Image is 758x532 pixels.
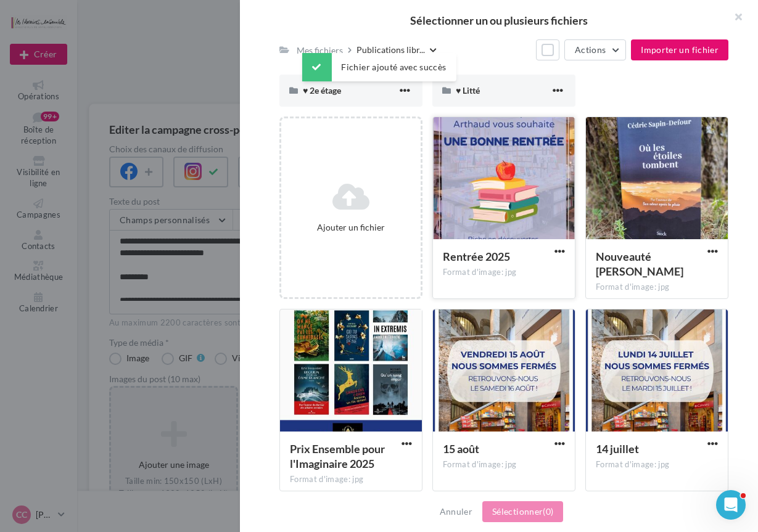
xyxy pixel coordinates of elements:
[596,459,718,470] div: Format d'image: jpg
[302,53,456,81] div: Fichier ajouté avec succès
[641,44,719,55] span: Importer un fichier
[443,459,565,470] div: Format d'image: jpg
[290,442,385,470] span: Prix Ensemble pour l'Imaginaire 2025
[575,44,606,55] span: Actions
[286,221,416,234] div: Ajouter un fichier
[443,442,479,456] span: 15 août
[543,506,553,517] span: (0)
[297,44,343,57] div: Mes fichiers
[443,250,510,263] span: Rentrée 2025
[435,504,477,519] button: Annuler
[303,85,341,96] span: ♥ 2e étage
[443,267,565,278] div: Format d'image: jpg
[260,15,738,26] h2: Sélectionner un ou plusieurs fichiers
[456,85,480,96] span: ♥ Litté
[716,490,746,520] iframe: Intercom live chat
[564,39,626,60] button: Actions
[596,442,639,456] span: 14 juillet
[596,250,683,278] span: Nouveauté C. Sapin-Defour
[290,474,412,485] div: Format d'image: jpg
[596,282,718,293] div: Format d'image: jpg
[482,501,563,522] button: Sélectionner(0)
[356,44,425,56] span: Publications libr...
[631,39,728,60] button: Importer un fichier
